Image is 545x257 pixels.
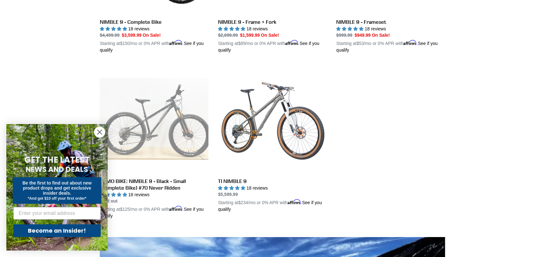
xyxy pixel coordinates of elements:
input: Enter your email address [13,207,101,220]
button: Become an Insider! [13,224,101,237]
span: *And get $10 off your first order* [28,196,86,201]
span: Be the first to find out about new product drops and get exclusive insider deals. [22,180,92,196]
button: Close dialog [94,127,105,138]
span: GET THE LATEST [24,154,90,166]
span: NEWS AND DEALS [26,164,88,174]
